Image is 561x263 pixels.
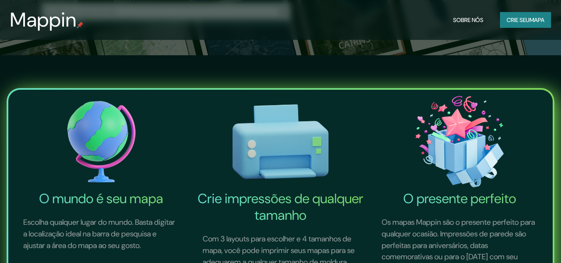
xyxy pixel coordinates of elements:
[10,7,77,33] font: Mappin
[487,231,552,254] iframe: Help widget launcher
[403,190,516,207] font: O presente perfeito
[23,217,175,250] font: Escolha qualquer lugar do mundo. Basta digitar a localização ideal na barra de pesquisa e ajustar...
[193,93,369,190] img: Crie impressões de qualquer tamanho-ícone
[39,190,163,207] font: O mundo é seu mapa
[450,12,487,28] button: Sobre nós
[372,93,548,190] img: O presente perfeito-ícone
[500,12,551,28] button: Crie seumapa
[77,22,83,28] img: pino de mapa
[13,93,189,190] img: O mundo é o seu mapa-ícone
[507,16,529,24] font: Crie seu
[198,190,363,224] font: Crie impressões de qualquer tamanho
[453,16,483,24] font: Sobre nós
[529,16,544,24] font: mapa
